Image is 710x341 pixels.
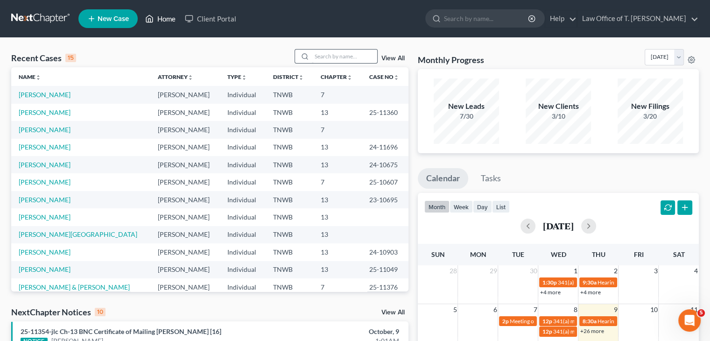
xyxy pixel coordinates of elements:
td: [PERSON_NAME] [150,121,220,138]
button: month [424,200,450,213]
td: TNWB [266,243,313,261]
span: 2p [502,318,508,325]
h3: Monthly Progress [418,54,484,65]
a: [PERSON_NAME] [19,126,70,134]
a: Attorneyunfold_more [158,73,193,80]
span: Wed [550,250,566,258]
span: Sat [673,250,684,258]
a: [PERSON_NAME] [19,91,70,99]
td: [PERSON_NAME] [150,104,220,121]
div: New Clients [526,101,591,112]
span: Sun [431,250,444,258]
td: [PERSON_NAME] [150,243,220,261]
span: 6 [492,304,498,315]
span: Tue [512,250,524,258]
span: 8 [572,304,578,315]
iframe: Intercom live chat [678,309,701,332]
span: 5 [452,304,457,315]
span: 2 [612,265,618,277]
td: [PERSON_NAME] [150,173,220,191]
div: Recent Cases [11,52,76,64]
td: Individual [220,139,266,156]
td: [PERSON_NAME] [150,278,220,296]
td: TNWB [266,191,313,208]
span: 12p [542,318,552,325]
div: October, 9 [279,327,399,336]
span: 341(a) meeting for [PERSON_NAME] [553,328,643,335]
a: 25-11354-jlc Ch-13 BNC Certificate of Mailing [PERSON_NAME] [16] [21,327,221,335]
div: 3/10 [526,112,591,121]
td: TNWB [266,261,313,278]
td: 13 [313,226,362,243]
td: Individual [220,243,266,261]
button: week [450,200,473,213]
a: +26 more [580,327,604,334]
div: New Filings [618,101,683,112]
td: Individual [220,173,266,191]
span: 341(a) meeting for [PERSON_NAME] [557,279,647,286]
span: 30 [528,265,538,277]
span: 8:30a [582,318,596,325]
span: Thu [591,250,605,258]
a: +4 more [580,289,600,296]
i: unfold_more [394,75,399,80]
td: 25-10607 [362,173,408,191]
td: [PERSON_NAME] [150,86,220,103]
a: View All [381,309,405,316]
span: 28 [448,265,457,277]
td: 13 [313,191,362,208]
span: 7 [532,304,538,315]
td: 7 [313,86,362,103]
td: 13 [313,139,362,156]
input: Search by name... [444,10,529,27]
td: [PERSON_NAME] [150,191,220,208]
td: 7 [313,121,362,138]
a: Calendar [418,168,468,189]
a: Home [141,10,180,27]
a: [PERSON_NAME] [19,213,70,221]
div: New Leads [434,101,499,112]
td: Individual [220,104,266,121]
i: unfold_more [298,75,304,80]
td: [PERSON_NAME] [150,156,220,173]
span: 12p [542,328,552,335]
span: 3 [653,265,658,277]
td: TNWB [266,86,313,103]
td: 24-10675 [362,156,408,173]
div: 7/30 [434,112,499,121]
span: 1 [572,265,578,277]
span: Meeting of Creditors for [PERSON_NAME] [509,318,613,325]
a: Case Nounfold_more [369,73,399,80]
span: Hearing for [PERSON_NAME] [597,318,670,325]
span: 5 [697,309,705,317]
span: 4 [693,265,699,277]
div: 3/20 [618,112,683,121]
td: 13 [313,243,362,261]
div: 10 [95,308,105,316]
a: Chapterunfold_more [321,73,352,80]
td: TNWB [266,121,313,138]
a: [PERSON_NAME] [19,108,70,116]
a: View All [381,55,405,62]
span: 11 [689,304,699,315]
a: [PERSON_NAME] [19,178,70,186]
td: TNWB [266,278,313,296]
span: 10 [649,304,658,315]
a: [PERSON_NAME] [19,143,70,151]
a: [PERSON_NAME] [19,196,70,204]
a: [PERSON_NAME][GEOGRAPHIC_DATA] [19,230,137,238]
td: TNWB [266,156,313,173]
td: Individual [220,261,266,278]
td: TNWB [266,139,313,156]
td: TNWB [266,104,313,121]
div: 15 [65,54,76,62]
span: 1:30p [542,279,556,286]
span: New Case [98,15,129,22]
td: 24-10903 [362,243,408,261]
span: 341(a) meeting for [PERSON_NAME] [553,318,643,325]
td: TNWB [266,208,313,226]
i: unfold_more [35,75,41,80]
td: TNWB [266,226,313,243]
td: 13 [313,104,362,121]
td: 25-11360 [362,104,408,121]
